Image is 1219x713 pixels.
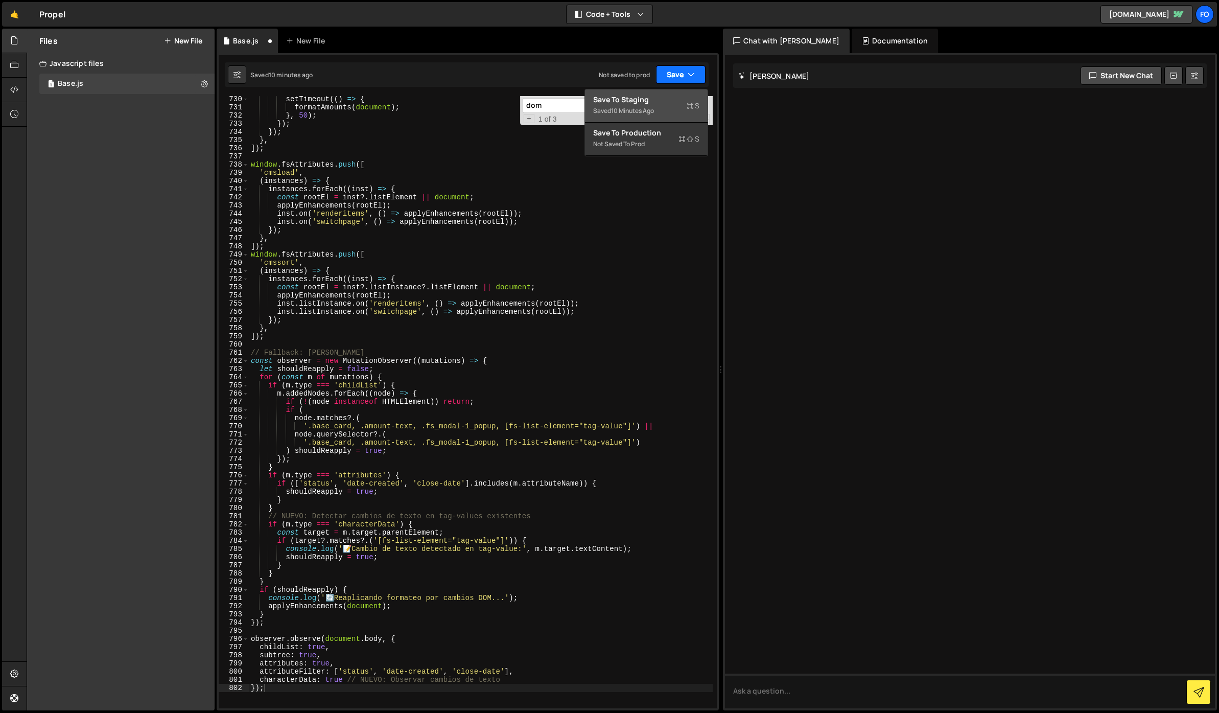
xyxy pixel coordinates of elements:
[523,98,651,113] input: Search for
[219,267,249,275] div: 751
[219,447,249,455] div: 773
[219,676,249,684] div: 801
[39,35,58,47] h2: Files
[219,618,249,627] div: 794
[219,488,249,496] div: 778
[219,169,249,177] div: 739
[219,512,249,520] div: 781
[219,177,249,185] div: 740
[219,185,249,193] div: 741
[219,520,249,528] div: 782
[852,29,938,53] div: Documentation
[524,114,534,123] span: Toggle Replace mode
[219,561,249,569] div: 787
[219,545,249,553] div: 785
[593,138,699,150] div: Not saved to prod
[219,643,249,651] div: 797
[219,537,249,545] div: 784
[599,71,650,79] div: Not saved to prod
[611,106,654,115] div: 10 minutes ago
[656,65,706,84] button: Save
[219,422,249,430] div: 770
[219,324,249,332] div: 758
[219,668,249,676] div: 800
[219,398,249,406] div: 767
[219,553,249,561] div: 786
[219,275,249,283] div: 752
[738,71,809,81] h2: [PERSON_NAME]
[219,283,249,291] div: 753
[219,201,249,210] div: 743
[593,95,699,105] div: Save to Staging
[219,528,249,537] div: 783
[219,357,249,365] div: 762
[219,684,249,692] div: 802
[219,120,249,128] div: 733
[219,300,249,308] div: 755
[219,218,249,226] div: 745
[219,504,249,512] div: 780
[219,389,249,398] div: 766
[219,340,249,349] div: 760
[219,602,249,610] div: 792
[219,471,249,479] div: 776
[678,134,699,144] span: S
[39,74,215,94] div: 17111/47186.js
[2,2,27,27] a: 🤙
[219,406,249,414] div: 768
[27,53,215,74] div: Javascript files
[219,291,249,300] div: 754
[219,136,249,144] div: 735
[219,578,249,586] div: 789
[219,659,249,668] div: 799
[219,496,249,504] div: 779
[219,635,249,643] div: 796
[219,128,249,136] div: 734
[567,5,652,24] button: Code + Tools
[219,373,249,381] div: 764
[219,95,249,103] div: 730
[219,259,249,267] div: 750
[585,123,708,156] button: Save to ProductionS Not saved to prod
[164,37,202,45] button: New File
[39,8,65,20] div: Propel
[219,439,249,447] div: 772
[219,569,249,578] div: 788
[219,234,249,242] div: 747
[269,71,313,79] div: 10 minutes ago
[219,381,249,389] div: 765
[219,651,249,659] div: 798
[219,210,249,218] div: 744
[219,308,249,316] div: 756
[534,115,561,123] span: 1 of 3
[585,89,708,123] button: Save to StagingS Saved10 minutes ago
[219,479,249,488] div: 777
[219,455,249,463] div: 774
[687,101,699,111] span: S
[593,105,699,117] div: Saved
[723,29,850,53] div: Chat with [PERSON_NAME]
[250,71,313,79] div: Saved
[219,193,249,201] div: 742
[219,226,249,234] div: 746
[219,332,249,340] div: 759
[219,463,249,471] div: 775
[1100,5,1192,24] a: [DOMAIN_NAME]
[219,152,249,160] div: 737
[286,36,329,46] div: New File
[219,627,249,635] div: 795
[219,349,249,357] div: 761
[219,103,249,111] div: 731
[219,242,249,250] div: 748
[219,610,249,618] div: 793
[219,365,249,373] div: 763
[219,430,249,439] div: 771
[1195,5,1214,24] a: fo
[1081,66,1162,85] button: Start new chat
[219,144,249,152] div: 736
[219,316,249,324] div: 757
[219,250,249,259] div: 749
[219,594,249,602] div: 791
[593,128,699,138] div: Save to Production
